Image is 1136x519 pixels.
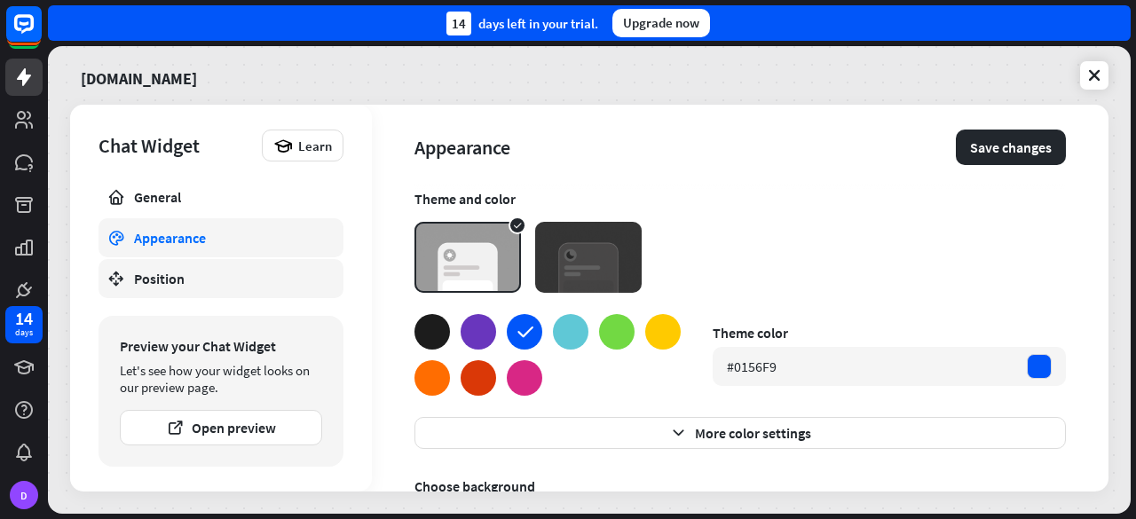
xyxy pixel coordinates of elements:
div: days left in your trial. [446,12,598,35]
button: More color settings [414,417,1066,449]
div: Preview your Chat Widget [120,337,322,355]
a: General [99,177,343,216]
a: Mobile devices [99,300,343,339]
div: General [134,188,308,206]
div: days [15,326,33,339]
button: Open LiveChat chat widget [14,7,67,60]
div: 14 [15,311,33,326]
div: D [10,481,38,509]
a: Appearance [99,218,343,257]
div: Position [134,270,308,287]
div: Let's see how your widget looks on our preview page. [120,362,322,396]
div: Appearance [414,135,956,160]
div: Theme color [713,324,1066,342]
a: Position [99,259,343,298]
div: Choose background [414,477,1066,495]
div: 14 [446,12,471,35]
span: Learn [298,138,332,154]
div: Chat Widget [99,133,253,158]
button: Save changes [956,130,1066,165]
a: 14 days [5,306,43,343]
div: Theme and color [414,190,1066,208]
div: #0156F9 [727,358,777,375]
div: Upgrade now [612,9,710,37]
button: Open preview [120,410,322,445]
a: [DOMAIN_NAME] [81,57,197,94]
div: Appearance [134,229,308,247]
